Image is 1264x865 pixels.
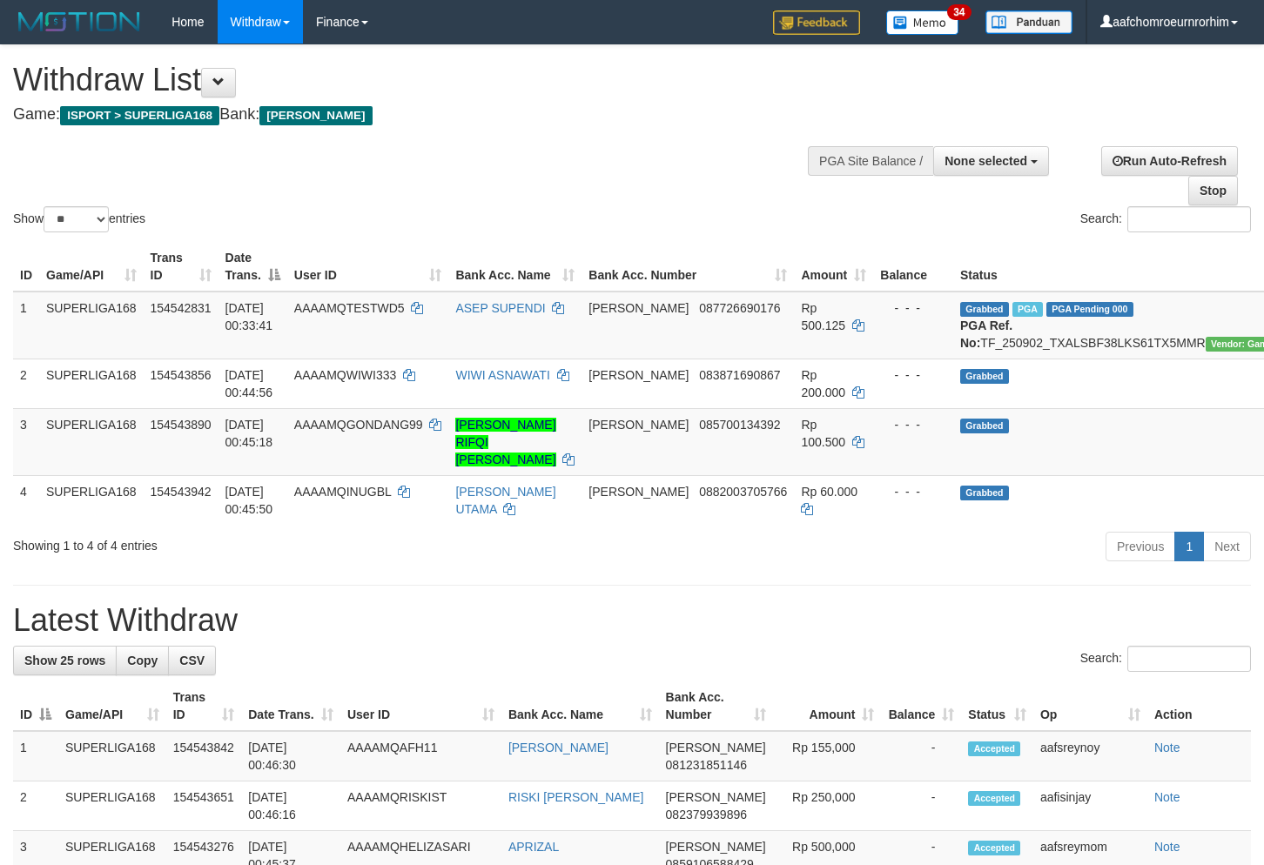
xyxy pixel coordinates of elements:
[166,681,242,731] th: Trans ID: activate to sort column ascending
[259,106,372,125] span: [PERSON_NAME]
[773,731,882,781] td: Rp 155,000
[13,206,145,232] label: Show entries
[294,418,423,432] span: AAAAMQGONDANG99
[1101,146,1238,176] a: Run Auto-Refresh
[1154,840,1180,854] a: Note
[588,301,689,315] span: [PERSON_NAME]
[13,292,39,359] td: 1
[659,681,773,731] th: Bank Acc. Number: activate to sort column ascending
[666,840,766,854] span: [PERSON_NAME]
[501,681,659,731] th: Bank Acc. Name: activate to sort column ascending
[508,840,559,854] a: APRIZAL
[666,790,766,804] span: [PERSON_NAME]
[968,741,1020,756] span: Accepted
[455,485,555,516] a: [PERSON_NAME] UTAMA
[699,418,780,432] span: Copy 085700134392 to clipboard
[961,681,1033,731] th: Status: activate to sort column ascending
[241,681,340,731] th: Date Trans.: activate to sort column ascending
[801,301,845,332] span: Rp 500.125
[1154,741,1180,754] a: Note
[801,368,845,399] span: Rp 200.000
[588,485,689,499] span: [PERSON_NAME]
[225,301,273,332] span: [DATE] 00:33:41
[13,646,117,675] a: Show 25 rows
[773,10,860,35] img: Feedback.jpg
[666,758,747,772] span: Copy 081231851146 to clipboard
[13,63,825,97] h1: Withdraw List
[287,242,449,292] th: User ID: activate to sort column ascending
[808,146,933,176] div: PGA Site Balance /
[116,646,169,675] a: Copy
[39,408,144,475] td: SUPERLIGA168
[241,781,340,831] td: [DATE] 00:46:16
[241,731,340,781] td: [DATE] 00:46:30
[960,369,1009,384] span: Grabbed
[13,681,58,731] th: ID: activate to sort column descending
[1127,646,1251,672] input: Search:
[508,790,644,804] a: RISKI [PERSON_NAME]
[166,731,242,781] td: 154543842
[588,418,689,432] span: [PERSON_NAME]
[1203,532,1251,561] a: Next
[960,486,1009,500] span: Grabbed
[773,781,882,831] td: Rp 250,000
[801,418,845,449] span: Rp 100.500
[960,419,1009,433] span: Grabbed
[13,530,514,554] div: Showing 1 to 4 of 4 entries
[801,485,857,499] span: Rp 60.000
[13,359,39,408] td: 2
[1080,646,1251,672] label: Search:
[179,654,205,667] span: CSV
[1080,206,1251,232] label: Search:
[945,154,1027,168] span: None selected
[666,808,747,821] span: Copy 082379939896 to clipboard
[58,781,166,831] td: SUPERLIGA168
[873,242,953,292] th: Balance
[947,4,971,20] span: 34
[881,781,961,831] td: -
[880,366,946,384] div: - - -
[1127,206,1251,232] input: Search:
[58,681,166,731] th: Game/API: activate to sort column ascending
[933,146,1049,176] button: None selected
[699,485,787,499] span: Copy 0882003705766 to clipboard
[340,681,501,731] th: User ID: activate to sort column ascending
[968,791,1020,806] span: Accepted
[340,781,501,831] td: AAAAMQRISKIST
[44,206,109,232] select: Showentries
[13,106,825,124] h4: Game: Bank:
[1033,781,1147,831] td: aafisinjay
[1046,302,1133,317] span: PGA Pending
[582,242,794,292] th: Bank Acc. Number: activate to sort column ascending
[151,485,212,499] span: 154543942
[58,731,166,781] td: SUPERLIGA168
[13,475,39,525] td: 4
[508,741,608,754] a: [PERSON_NAME]
[13,9,145,35] img: MOTION_logo.png
[60,106,219,125] span: ISPORT > SUPERLIGA168
[666,741,766,754] span: [PERSON_NAME]
[39,242,144,292] th: Game/API: activate to sort column ascending
[880,299,946,317] div: - - -
[588,368,689,382] span: [PERSON_NAME]
[294,301,405,315] span: AAAAMQTESTWD5
[168,646,216,675] a: CSV
[39,292,144,359] td: SUPERLIGA168
[455,301,545,315] a: ASEP SUPENDI
[1012,302,1043,317] span: Marked by aafmaleo
[960,319,1012,350] b: PGA Ref. No:
[886,10,959,35] img: Button%20Memo.svg
[1174,532,1204,561] a: 1
[151,418,212,432] span: 154543890
[455,368,549,382] a: WIWI ASNAWATI
[225,418,273,449] span: [DATE] 00:45:18
[773,681,882,731] th: Amount: activate to sort column ascending
[166,781,242,831] td: 154543651
[39,475,144,525] td: SUPERLIGA168
[144,242,219,292] th: Trans ID: activate to sort column ascending
[1106,532,1175,561] a: Previous
[13,242,39,292] th: ID
[225,368,273,399] span: [DATE] 00:44:56
[1147,681,1251,731] th: Action
[880,416,946,433] div: - - -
